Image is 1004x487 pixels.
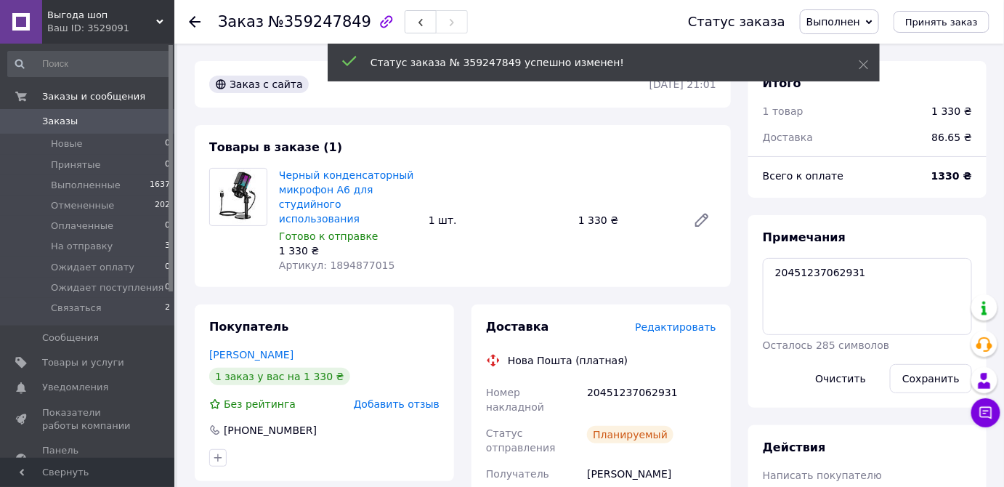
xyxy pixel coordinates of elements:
[931,170,972,182] b: 1330 ₴
[51,302,102,315] span: Связаться
[165,158,170,172] span: 0
[42,444,134,470] span: Панель управления
[165,220,170,233] span: 0
[155,199,170,212] span: 202
[905,17,978,28] span: Принять заказ
[165,281,170,294] span: 0
[189,15,201,29] div: Вернуться назад
[51,281,164,294] span: Ожидает поступления
[279,230,378,242] span: Готово к отправке
[635,321,716,333] span: Редактировать
[51,220,113,233] span: Оплаченные
[209,349,293,361] a: [PERSON_NAME]
[268,13,371,31] span: №359247849
[209,368,350,385] div: 1 заказ у вас на 1 330 ₴
[209,76,309,93] div: Заказ с сайта
[42,331,99,345] span: Сообщения
[932,104,972,118] div: 1 330 ₴
[47,22,174,35] div: Ваш ID: 3529091
[806,16,860,28] span: Выполнен
[763,230,846,244] span: Примечания
[42,115,78,128] span: Заказы
[486,387,544,413] span: Номер накладной
[224,398,296,410] span: Без рейтинга
[687,206,716,235] a: Редактировать
[218,13,264,31] span: Заказ
[763,470,882,481] span: Написать покупателю
[51,199,114,212] span: Отмененные
[688,15,785,29] div: Статус заказа
[279,259,395,271] span: Артикул: 1894877015
[42,381,108,394] span: Уведомления
[763,132,813,143] span: Доставка
[51,179,121,192] span: Выполненные
[165,240,170,253] span: 3
[209,140,342,154] span: Товары в заказе (1)
[165,137,170,150] span: 0
[584,461,719,487] div: [PERSON_NAME]
[51,261,134,274] span: Ожидает оплату
[763,170,843,182] span: Всего к оплате
[486,427,556,454] span: Статус отправления
[763,258,972,335] textarea: 20451237062931
[572,210,681,230] div: 1 330 ₴
[222,423,318,438] div: [PHONE_NUMBER]
[279,169,414,225] a: Черный конденсаторный микрофон A6 для студийного использования
[584,379,719,420] div: 20451237062931
[971,398,1000,427] button: Чат с покупателем
[763,339,889,351] span: Осталось 285 символов
[354,398,440,410] span: Добавить отзыв
[42,406,134,432] span: Показатели работы компании
[890,364,972,393] button: Сохранить
[486,320,549,334] span: Доставка
[763,440,826,454] span: Действия
[47,9,156,22] span: Выгода шоп
[51,158,101,172] span: Принятые
[210,169,267,225] img: Черный конденсаторный микрофон A6 для студийного использования
[51,137,83,150] span: Новые
[923,121,981,153] div: 86.65 ₴
[279,243,417,258] div: 1 330 ₴
[42,356,124,369] span: Товары и услуги
[803,364,879,393] button: Очистить
[165,261,170,274] span: 0
[150,179,170,192] span: 1637
[51,240,113,253] span: На отправку
[486,468,549,480] span: Получатель
[504,353,631,368] div: Нова Пошта (платная)
[7,51,171,77] input: Поиск
[209,320,288,334] span: Покупатель
[587,426,673,443] div: Планируемый
[894,11,989,33] button: Принять заказ
[165,302,170,315] span: 2
[763,105,803,117] span: 1 товар
[371,55,822,70] div: Статус заказа № 359247849 успешно изменен!
[423,210,572,230] div: 1 шт.
[42,90,145,103] span: Заказы и сообщения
